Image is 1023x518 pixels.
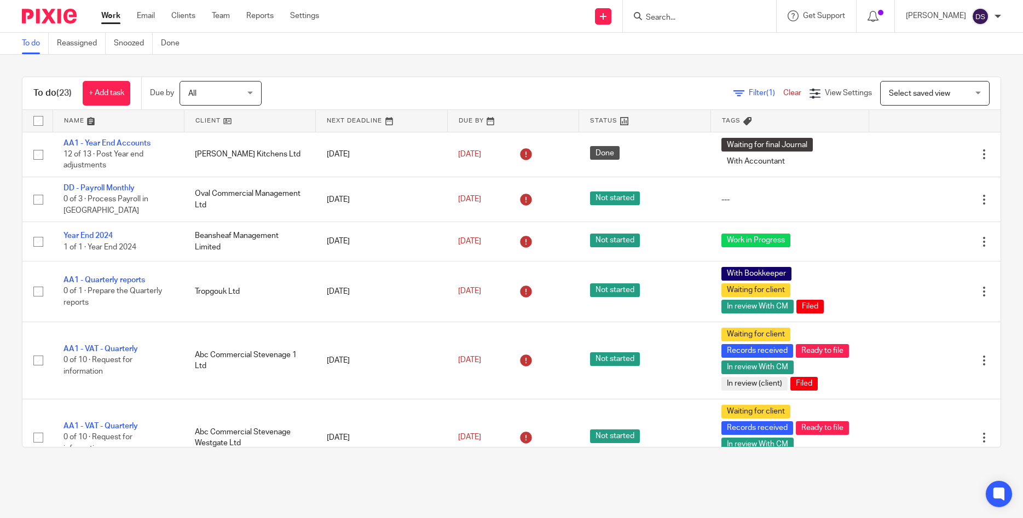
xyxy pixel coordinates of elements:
[63,422,138,430] a: AA1 - VAT - Quarterly
[645,13,743,23] input: Search
[290,10,319,21] a: Settings
[749,89,783,97] span: Filter
[796,300,824,313] span: Filed
[184,261,315,322] td: Tropgouk Ltd
[63,288,162,307] span: 0 of 1 · Prepare the Quarterly reports
[783,89,801,97] a: Clear
[721,360,794,374] span: In review With CM
[212,10,230,21] a: Team
[458,434,481,441] span: [DATE]
[721,154,790,168] span: With Accountant
[803,12,845,20] span: Get Support
[721,405,790,418] span: Waiting for client
[22,9,77,24] img: Pixie
[972,8,989,25] img: svg%3E
[22,33,49,54] a: To do
[721,283,790,297] span: Waiting for client
[184,132,315,177] td: [PERSON_NAME] Kitchens Ltd
[316,177,447,222] td: [DATE]
[590,191,640,205] span: Not started
[722,118,741,124] span: Tags
[458,196,481,203] span: [DATE]
[721,421,793,435] span: Records received
[721,194,858,205] div: ---
[316,132,447,177] td: [DATE]
[83,81,130,106] a: + Add task
[316,399,447,476] td: [DATE]
[721,344,793,358] span: Records received
[63,139,151,147] a: AA1 - Year End Accounts
[458,237,481,245] span: [DATE]
[33,88,72,99] h1: To do
[316,261,447,322] td: [DATE]
[906,10,966,21] p: [PERSON_NAME]
[184,222,315,261] td: Beansheaf Management Limited
[63,196,148,215] span: 0 of 3 · Process Payroll in [GEOGRAPHIC_DATA]
[57,33,106,54] a: Reassigned
[114,33,153,54] a: Snoozed
[184,322,315,399] td: Abc Commercial Stevenage 1 Ltd
[590,234,640,247] span: Not started
[590,352,640,366] span: Not started
[63,184,135,192] a: DD - Payroll Monthly
[721,377,788,391] span: In review (client)
[590,283,640,297] span: Not started
[721,328,790,341] span: Waiting for client
[825,89,872,97] span: View Settings
[184,177,315,222] td: Oval Commercial Management Ltd
[101,10,120,21] a: Work
[184,399,315,476] td: Abc Commercial Stevenage Westgate Ltd
[150,88,174,98] p: Due by
[458,150,481,158] span: [DATE]
[63,434,132,453] span: 0 of 10 · Request for information
[721,234,790,247] span: Work in Progress
[63,150,143,170] span: 12 of 13 · Post Year end adjustments
[161,33,188,54] a: Done
[56,89,72,97] span: (23)
[796,421,849,435] span: Ready to file
[63,345,138,353] a: AA1 - VAT - Quarterly
[721,138,813,152] span: Waiting for final Journal
[171,10,195,21] a: Clients
[63,276,145,284] a: AA1 - Quarterly reports
[63,357,132,376] span: 0 of 10 · Request for information
[721,438,794,451] span: In review With CM
[63,232,113,240] a: Year End 2024
[590,146,620,160] span: Done
[458,357,481,364] span: [DATE]
[246,10,274,21] a: Reports
[63,243,136,251] span: 1 of 1 · Year End 2024
[796,344,849,358] span: Ready to file
[590,429,640,443] span: Not started
[721,267,791,281] span: With Bookkeeper
[766,89,775,97] span: (1)
[889,90,950,97] span: Select saved view
[137,10,155,21] a: Email
[188,90,196,97] span: All
[316,322,447,399] td: [DATE]
[790,377,818,391] span: Filed
[316,222,447,261] td: [DATE]
[721,300,794,313] span: In review With CM
[458,288,481,295] span: [DATE]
